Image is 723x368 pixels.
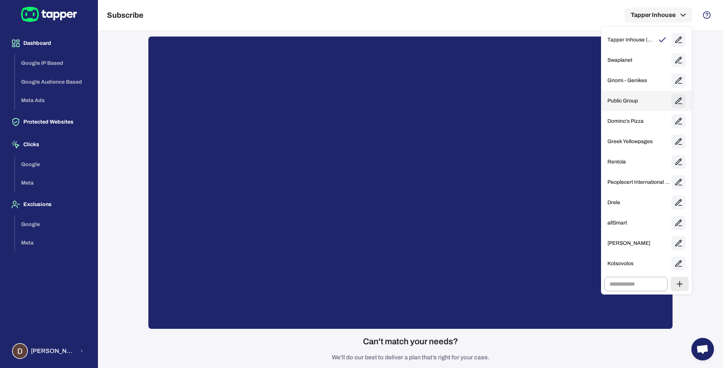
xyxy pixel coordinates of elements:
p: Tapper Inhouse (Owned) [607,37,656,43]
p: Gnomi - Genikes [607,77,647,84]
p: Kotsovolos [607,260,633,267]
p: Rentola [607,159,626,165]
p: allSmart [607,220,627,226]
p: Drele [607,199,620,206]
p: Public Group [607,98,638,104]
p: Swaplanet [607,57,632,64]
p: Peoplecert International Ltd [607,179,670,186]
a: Open chat [691,338,714,360]
p: Domino's Pizza [607,118,644,125]
p: [PERSON_NAME] [607,240,650,247]
p: Greek Yellowpages [607,138,653,145]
